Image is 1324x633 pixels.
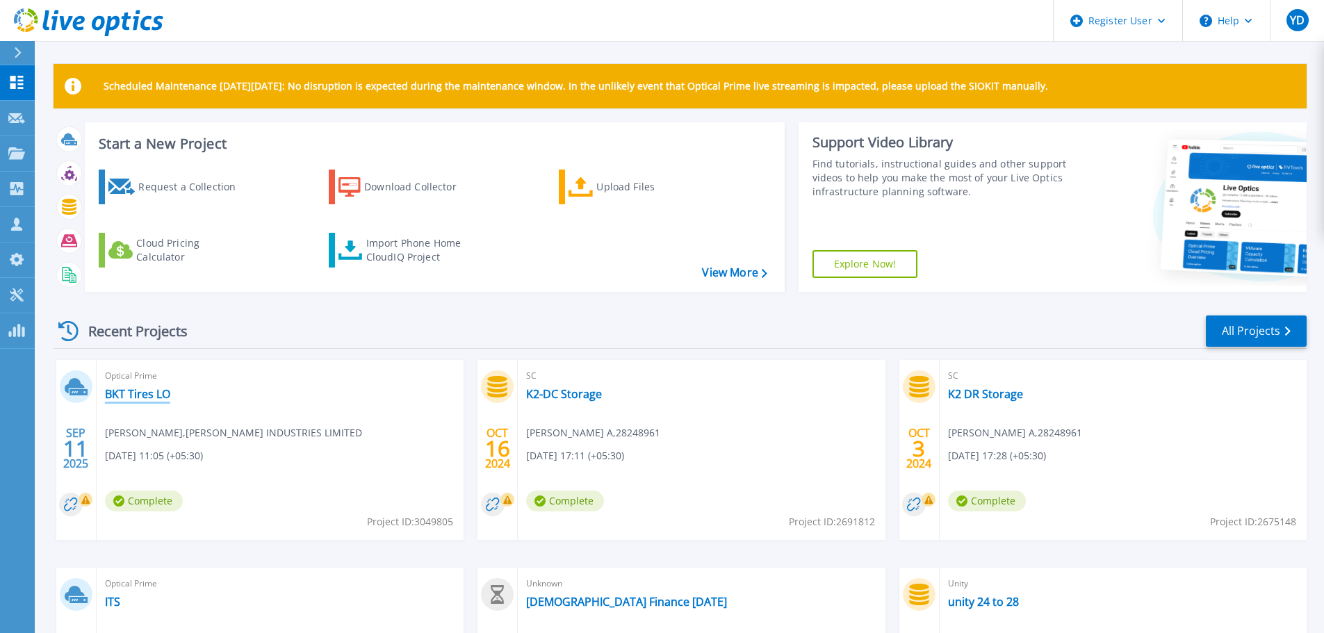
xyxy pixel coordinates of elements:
a: All Projects [1206,315,1307,347]
div: OCT 2024 [484,423,511,474]
span: Complete [948,491,1026,511]
span: [DATE] 11:05 (+05:30) [105,448,203,463]
div: Request a Collection [138,173,250,201]
span: 3 [913,443,925,454]
span: YD [1290,15,1305,26]
span: [PERSON_NAME] , [PERSON_NAME] INDUSTRIES LIMITED [105,425,362,441]
span: 11 [63,443,88,454]
span: [PERSON_NAME] A , 28248961 [526,425,660,441]
span: Complete [105,491,183,511]
span: Unity [948,576,1298,591]
div: Find tutorials, instructional guides and other support videos to help you make the most of your L... [812,157,1072,199]
div: OCT 2024 [906,423,932,474]
div: Support Video Library [812,133,1072,151]
span: [DATE] 17:28 (+05:30) [948,448,1046,463]
a: ITS [105,595,120,609]
span: Unknown [526,576,876,591]
div: Upload Files [596,173,708,201]
span: Optical Prime [105,368,455,384]
div: Cloud Pricing Calculator [136,236,247,264]
div: Recent Projects [54,314,206,348]
a: Request a Collection [99,170,254,204]
span: [DATE] 17:11 (+05:30) [526,448,624,463]
a: K2 DR Storage [948,387,1023,401]
h3: Start a New Project [99,136,767,151]
span: SC [948,368,1298,384]
a: Download Collector [329,170,484,204]
span: Optical Prime [105,576,455,591]
a: [DEMOGRAPHIC_DATA] Finance [DATE] [526,595,727,609]
div: SEP 2025 [63,423,89,474]
span: Project ID: 2691812 [789,514,875,529]
a: View More [702,266,767,279]
span: Complete [526,491,604,511]
div: Import Phone Home CloudIQ Project [366,236,475,264]
span: SC [526,368,876,384]
span: Project ID: 3049805 [367,514,453,529]
a: BKT Tires LO [105,387,170,401]
a: Cloud Pricing Calculator [99,233,254,268]
div: Download Collector [364,173,475,201]
span: Project ID: 2675148 [1210,514,1296,529]
span: [PERSON_NAME] A , 28248961 [948,425,1082,441]
p: Scheduled Maintenance [DATE][DATE]: No disruption is expected during the maintenance window. In t... [104,81,1048,92]
a: unity 24 to 28 [948,595,1019,609]
a: K2-DC Storage [526,387,602,401]
a: Explore Now! [812,250,918,278]
a: Upload Files [559,170,714,204]
span: 16 [485,443,510,454]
